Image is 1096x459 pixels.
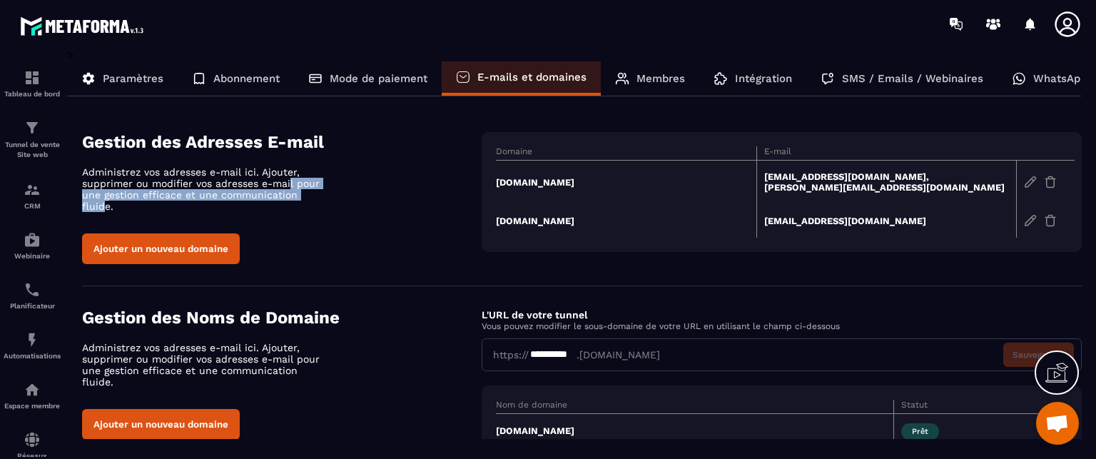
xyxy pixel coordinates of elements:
[20,13,148,39] img: logo
[4,202,61,210] p: CRM
[103,72,163,85] p: Paramètres
[82,166,332,212] p: Administrez vos adresses e-mail ici. Ajouter, supprimer ou modifier vos adresses e-mail pour une ...
[82,132,482,152] h4: Gestion des Adresses E-mail
[4,90,61,98] p: Tableau de bord
[1044,176,1057,188] img: trash-gr.2c9399ab.svg
[1036,402,1079,445] div: Ouvrir le chat
[4,271,61,321] a: schedulerschedulerPlanificateur
[4,321,61,370] a: automationsautomationsAutomatisations
[4,252,61,260] p: Webinaire
[82,233,240,264] button: Ajouter un nouveau domaine
[477,71,587,84] p: E-mails et domaines
[496,414,893,448] td: [DOMAIN_NAME]
[24,181,41,198] img: formation
[4,302,61,310] p: Planificateur
[4,109,61,171] a: formationformationTunnel de vente Site web
[4,171,61,221] a: formationformationCRM
[496,146,756,161] th: Domaine
[735,72,792,85] p: Intégration
[756,161,1017,204] td: [EMAIL_ADDRESS][DOMAIN_NAME], [PERSON_NAME][EMAIL_ADDRESS][DOMAIN_NAME]
[330,72,427,85] p: Mode de paiement
[24,281,41,298] img: scheduler
[636,72,685,85] p: Membres
[842,72,983,85] p: SMS / Emails / Webinaires
[24,119,41,136] img: formation
[4,370,61,420] a: automationsautomationsEspace membre
[213,72,280,85] p: Abonnement
[4,140,61,160] p: Tunnel de vente Site web
[1044,214,1057,227] img: trash-gr.2c9399ab.svg
[1024,176,1037,188] img: edit-gr.78e3acdd.svg
[496,161,756,204] td: [DOMAIN_NAME]
[756,203,1017,238] td: [EMAIL_ADDRESS][DOMAIN_NAME]
[4,59,61,109] a: formationformationTableau de bord
[24,331,41,348] img: automations
[4,352,61,360] p: Automatisations
[901,423,939,440] span: Prêt
[24,231,41,248] img: automations
[482,309,587,321] label: L'URL de votre tunnel
[82,308,482,328] h4: Gestion des Noms de Domaine
[82,409,240,440] button: Ajouter un nouveau domaine
[1033,72,1087,85] p: WhatsApp
[496,400,893,414] th: Nom de domaine
[24,381,41,398] img: automations
[1024,214,1037,227] img: edit-gr.78e3acdd.svg
[893,400,1036,414] th: Statut
[24,431,41,448] img: social-network
[24,69,41,86] img: formation
[756,146,1017,161] th: E-mail
[4,402,61,410] p: Espace membre
[82,342,332,388] p: Administrez vos adresses e-mail ici. Ajouter, supprimer ou modifier vos adresses e-mail pour une ...
[4,221,61,271] a: automationsautomationsWebinaire
[496,203,756,238] td: [DOMAIN_NAME]
[482,321,1082,331] p: Vous pouvez modifier le sous-domaine de votre URL en utilisant le champ ci-dessous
